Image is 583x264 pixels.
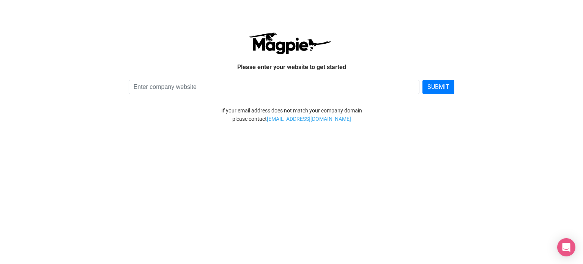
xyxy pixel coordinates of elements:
input: Enter company website [129,80,420,94]
div: If your email address does not match your company domain [73,106,510,115]
p: Please enter your website to get started [79,62,504,72]
img: logo-ab69f6fb50320c5b225c76a69d11143b.png [247,32,332,55]
a: [EMAIL_ADDRESS][DOMAIN_NAME] [267,115,351,123]
div: Open Intercom Messenger [557,238,575,256]
div: please contact [73,115,510,123]
button: SUBMIT [422,80,454,94]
